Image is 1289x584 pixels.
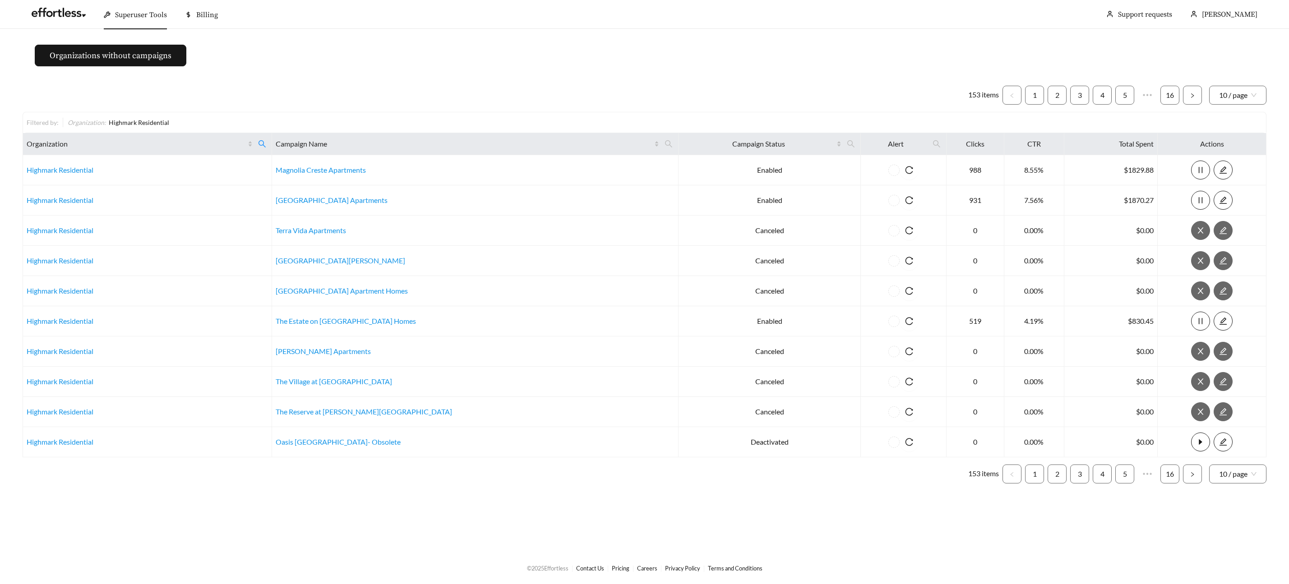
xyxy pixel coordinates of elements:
[929,137,944,151] span: search
[679,427,861,457] td: Deactivated
[1093,465,1111,483] a: 4
[276,226,346,235] a: Terra Vida Apartments
[27,347,93,355] a: Highmark Residential
[1064,367,1158,397] td: $0.00
[1214,407,1233,416] a: edit
[665,140,673,148] span: search
[1004,397,1064,427] td: 0.00%
[1004,133,1064,155] th: CTR
[900,221,919,240] button: reload
[1004,155,1064,185] td: 8.55%
[1115,86,1134,105] li: 5
[1064,276,1158,306] td: $0.00
[947,336,1004,367] td: 0
[1190,93,1195,98] span: right
[1003,86,1021,105] button: left
[679,306,861,336] td: Enabled
[900,347,919,355] span: reload
[900,432,919,451] button: reload
[1214,342,1233,361] button: edit
[27,196,93,204] a: Highmark Residential
[1064,133,1158,155] th: Total Spent
[1214,377,1233,386] a: edit
[864,138,927,149] span: Alert
[1026,465,1044,483] a: 1
[1009,93,1015,98] span: left
[947,427,1004,457] td: 0
[947,276,1004,306] td: 0
[947,133,1004,155] th: Clicks
[900,161,919,179] button: reload
[947,246,1004,276] td: 0
[1116,86,1134,104] a: 5
[276,407,452,416] a: The Reserve at [PERSON_NAME][GEOGRAPHIC_DATA]
[900,438,919,446] span: reload
[1214,166,1233,174] a: edit
[27,286,93,295] a: Highmark Residential
[1004,216,1064,246] td: 0.00%
[900,287,919,295] span: reload
[276,437,401,446] a: Oasis [GEOGRAPHIC_DATA]- Obsolete
[1192,438,1210,446] span: caret-right
[900,281,919,300] button: reload
[1064,216,1158,246] td: $0.00
[947,397,1004,427] td: 0
[1009,472,1015,477] span: left
[1064,336,1158,367] td: $0.00
[1214,281,1233,300] button: edit
[1191,191,1210,210] button: pause
[1214,402,1233,421] button: edit
[900,408,919,416] span: reload
[1192,317,1210,325] span: pause
[1160,86,1179,105] li: 16
[679,397,861,427] td: Canceled
[1191,312,1210,331] button: pause
[679,367,861,397] td: Canceled
[1158,133,1266,155] th: Actions
[1064,427,1158,457] td: $0.00
[258,140,266,148] span: search
[276,256,405,265] a: [GEOGRAPHIC_DATA][PERSON_NAME]
[109,119,169,126] span: Highmark Residential
[1161,465,1179,483] a: 16
[947,216,1004,246] td: 0
[1190,472,1195,477] span: right
[1209,464,1266,483] div: Page Size
[1214,256,1233,265] a: edit
[900,372,919,391] button: reload
[933,140,941,148] span: search
[276,138,652,149] span: Campaign Name
[900,226,919,235] span: reload
[1214,432,1233,451] button: edit
[637,565,657,572] a: Careers
[1183,464,1202,483] li: Next Page
[947,155,1004,185] td: 988
[27,166,93,174] a: Highmark Residential
[843,137,859,151] span: search
[1004,185,1064,216] td: 7.56%
[1161,86,1179,104] a: 16
[1214,196,1233,204] a: edit
[968,464,999,483] li: 153 items
[1116,465,1134,483] a: 5
[1214,347,1233,355] a: edit
[1214,286,1233,295] a: edit
[900,377,919,386] span: reload
[1138,464,1157,483] li: Next 5 Pages
[1214,372,1233,391] button: edit
[1093,464,1112,483] li: 4
[1026,86,1044,104] a: 1
[1214,317,1233,325] a: edit
[1003,464,1021,483] li: Previous Page
[1071,86,1089,104] a: 3
[1214,438,1232,446] span: edit
[1214,161,1233,179] button: edit
[1160,464,1179,483] li: 16
[1202,10,1257,19] span: [PERSON_NAME]
[1191,161,1210,179] button: pause
[1138,86,1157,105] li: Next 5 Pages
[1003,86,1021,105] li: Previous Page
[276,377,392,386] a: The Village at [GEOGRAPHIC_DATA]
[1214,166,1232,174] span: edit
[682,138,835,149] span: Campaign Status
